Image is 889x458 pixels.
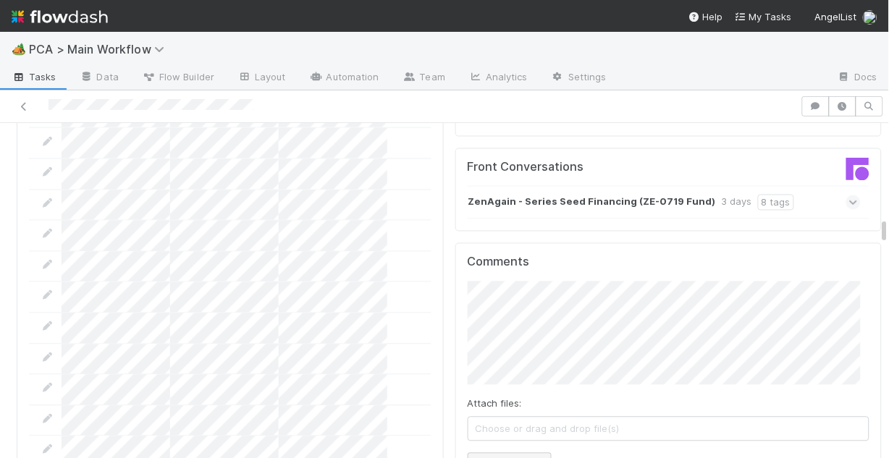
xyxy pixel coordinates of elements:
a: Settings [539,67,618,90]
a: Analytics [457,67,539,90]
a: Flow Builder [130,67,226,90]
a: Docs [826,67,889,90]
span: My Tasks [735,11,792,22]
span: Tasks [12,69,56,84]
a: Data [68,67,130,90]
img: front-logo-b4b721b83371efbadf0a.svg [846,158,869,181]
h5: Front Conversations [468,161,658,175]
div: Help [688,9,723,24]
img: logo-inverted-e16ddd16eac7371096b0.svg [12,4,108,29]
span: PCA > Main Workflow [29,42,172,56]
a: Automation [298,67,391,90]
strong: ZenAgain - Series Seed Financing (ZE-0719 Fund) [468,195,716,211]
span: Flow Builder [142,69,214,84]
label: Attach files: [468,396,522,411]
span: Choose or drag and drop file(s) [468,417,869,441]
span: 🏕️ [12,43,26,55]
a: Layout [226,67,298,90]
a: My Tasks [735,9,792,24]
div: 8 tags [758,195,794,211]
img: avatar_1c530150-f9f0-4fb8-9f5d-006d570d4582.png [863,10,877,25]
div: 3 days [722,195,752,211]
span: AngelList [815,11,857,22]
h5: Comments [468,255,870,270]
a: Team [391,67,457,90]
